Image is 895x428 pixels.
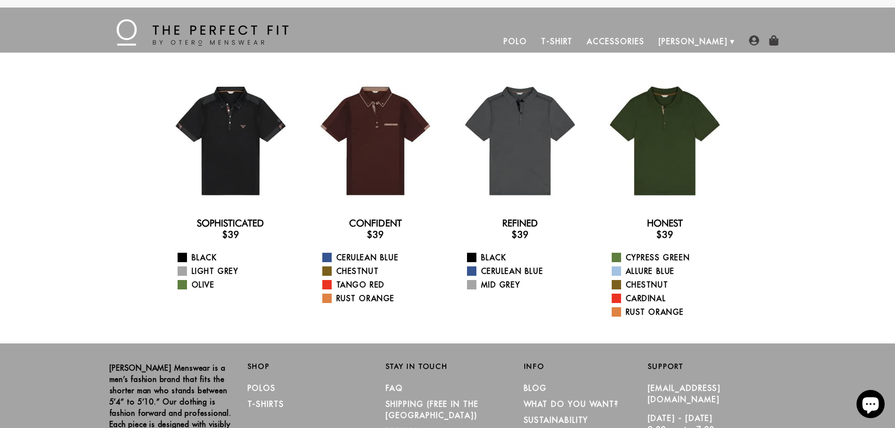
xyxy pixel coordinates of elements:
[178,252,296,263] a: Black
[524,415,589,425] a: Sustainability
[854,390,887,420] inbox-online-store-chat: Shopify online store chat
[769,35,779,46] img: shopping-bag-icon.png
[600,229,730,240] h3: $39
[612,252,730,263] a: Cypress Green
[322,252,440,263] a: Cerulean Blue
[322,293,440,304] a: Rust Orange
[349,218,402,229] a: Confident
[524,362,648,371] h2: Info
[467,279,585,290] a: Mid Grey
[647,218,683,229] a: Honest
[248,399,284,409] a: T-Shirts
[386,399,479,420] a: SHIPPING (Free in the [GEOGRAPHIC_DATA])
[612,279,730,290] a: Chestnut
[497,30,534,53] a: Polo
[166,229,296,240] h3: $39
[178,265,296,277] a: Light Grey
[612,265,730,277] a: Allure Blue
[534,30,580,53] a: T-Shirt
[178,279,296,290] a: Olive
[322,265,440,277] a: Chestnut
[749,35,759,46] img: user-account-icon.png
[248,383,276,393] a: Polos
[386,383,404,393] a: FAQ
[117,19,288,46] img: The Perfect Fit - by Otero Menswear - Logo
[648,383,721,404] a: [EMAIL_ADDRESS][DOMAIN_NAME]
[322,279,440,290] a: Tango Red
[612,306,730,318] a: Rust Orange
[502,218,538,229] a: Refined
[248,362,372,371] h2: Shop
[386,362,510,371] h2: Stay in Touch
[652,30,735,53] a: [PERSON_NAME]
[197,218,264,229] a: Sophisticated
[467,265,585,277] a: Cerulean Blue
[455,229,585,240] h3: $39
[648,362,786,371] h2: Support
[580,30,651,53] a: Accessories
[524,383,547,393] a: Blog
[467,252,585,263] a: Black
[612,293,730,304] a: Cardinal
[524,399,619,409] a: What Do You Want?
[311,229,440,240] h3: $39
